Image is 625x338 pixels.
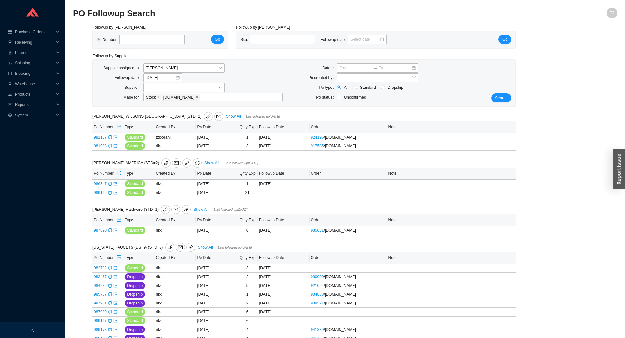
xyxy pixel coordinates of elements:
th: Created By [154,168,196,180]
span: export [113,292,117,296]
span: Go [502,36,507,43]
a: 982792 [94,266,107,270]
td: / [DOMAIN_NAME] [310,281,387,290]
div: [DATE] [259,274,308,280]
span: Receiving [15,37,54,47]
td: 6 [237,308,257,317]
span: export [113,284,117,288]
span: Shipping [15,58,54,68]
a: Show All [193,207,208,212]
span: Go [215,36,220,43]
span: link [185,161,189,166]
span: Purchase Orders [15,27,54,37]
button: mail [214,112,223,121]
span: export [117,171,121,176]
a: link [186,243,195,252]
button: Standard [125,317,145,324]
span: swap-right [373,66,378,70]
th: Type [123,252,154,264]
td: rikki [154,264,196,273]
td: rikki [154,180,196,188]
a: 989162 [94,190,107,195]
a: export [113,182,117,186]
div: Copy [108,282,112,289]
button: export [116,122,121,131]
span: fund [8,103,12,107]
td: rikki [154,142,196,151]
div: [DATE] [259,143,308,149]
span: copy [108,144,112,148]
div: Po Number: [97,35,190,45]
td: 21 [237,188,257,197]
td: / [DOMAIN_NAME] [310,226,387,235]
button: Go [498,35,511,44]
th: Note [387,121,516,133]
label: Po type: [319,83,337,92]
a: link [182,158,191,168]
span: Dropship [127,282,143,289]
span: export [113,144,117,148]
span: Unconfirmed [344,95,366,100]
span: Picking [15,47,54,58]
td: / [DOMAIN_NAME] [310,290,387,299]
span: to [373,66,378,70]
td: [DATE] [196,133,237,142]
a: export [113,301,117,305]
td: rikki [154,325,196,334]
a: Show All [204,161,219,165]
a: 984236 [94,283,107,288]
span: phone [161,207,170,212]
td: tziporahj [154,133,196,142]
a: export [113,318,117,323]
div: Copy [108,265,112,271]
div: Copy [108,291,112,298]
div: [DATE] [259,300,308,306]
div: [DATE] [259,181,308,187]
button: mail [171,205,180,214]
a: 921024 [311,283,324,288]
span: Invoicing [15,68,54,79]
th: Order [310,121,387,133]
a: export [113,275,117,279]
td: [DATE] [196,281,237,290]
td: rikki [154,281,196,290]
div: [DATE] [259,265,308,271]
a: 917585 [311,144,324,148]
td: [DATE] [196,226,237,235]
span: phone [162,161,170,165]
th: Order [310,252,387,264]
a: export [113,292,117,297]
a: 941839 [311,327,324,332]
td: / [DOMAIN_NAME] [310,325,387,334]
a: export [113,190,117,195]
span: Dropship [127,300,143,306]
td: [DATE] [196,299,237,308]
span: Standard [127,318,143,324]
td: [DATE] [196,290,237,299]
th: Po Date [196,214,237,226]
label: Made for: [123,93,143,102]
div: Copy [108,318,112,324]
a: Show All [226,114,241,119]
th: Created By [154,214,196,226]
span: copy [108,191,112,195]
td: [DATE] [196,142,237,151]
a: export [113,327,117,332]
span: Reports [15,100,54,110]
input: Select date [350,36,380,43]
span: Stock [145,94,161,101]
div: [DATE] [259,291,308,298]
span: book [8,72,12,75]
a: 989167 [94,318,107,323]
span: mail [172,207,180,212]
td: 3 [237,142,257,151]
button: Dropship [125,326,145,333]
span: Dropship [385,84,406,91]
span: mail [172,161,181,165]
td: [DATE] [196,317,237,325]
a: Show All [198,245,213,250]
span: Last followed up [DATE] [246,115,280,118]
